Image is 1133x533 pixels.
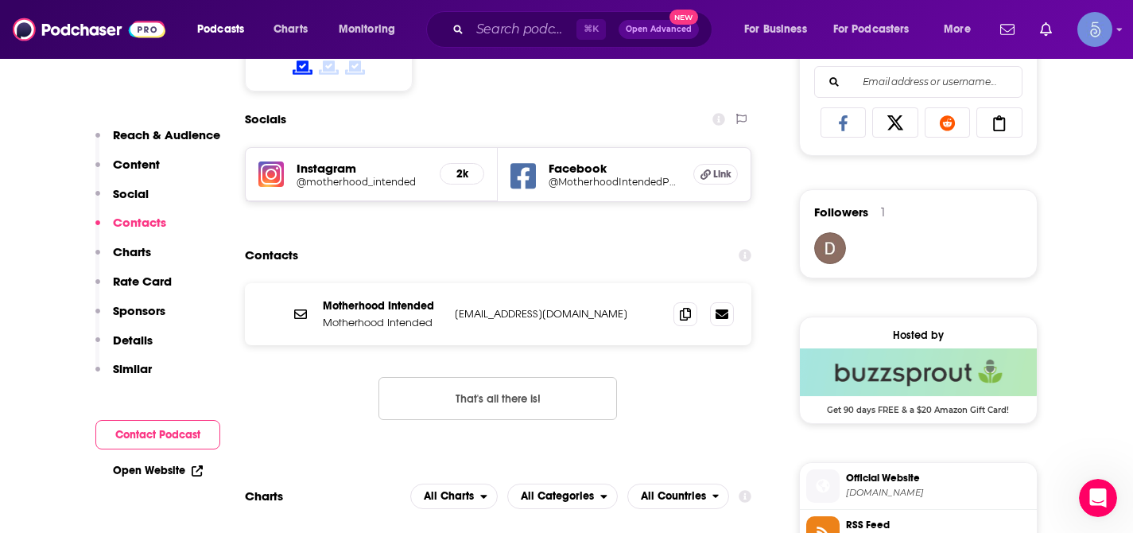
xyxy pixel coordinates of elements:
span: All Categories [521,491,594,502]
span: ⌘ K [576,19,606,40]
input: Search podcasts, credits, & more... [470,17,576,42]
h5: 2k [453,167,471,181]
a: Show notifications dropdown [994,16,1021,43]
button: Sponsors [95,303,165,333]
span: Open Advanced [626,25,692,33]
button: open menu [823,17,933,42]
button: Open AdvancedNew [619,20,699,39]
button: Social [95,186,149,216]
h2: Charts [245,488,283,504]
img: Buzzsprout Deal: Get 90 days FREE & a $20 Amazon Gift Card! [800,348,1037,396]
iframe: Intercom live chat [1079,479,1117,517]
p: Sponsors [113,303,165,318]
button: open menu [328,17,416,42]
button: Rate Card [95,274,172,303]
p: Rate Card [113,274,172,289]
a: Share on Facebook [821,107,867,138]
p: Social [113,186,149,201]
p: [EMAIL_ADDRESS][DOMAIN_NAME] [455,307,662,321]
button: open menu [933,17,991,42]
a: Buzzsprout Deal: Get 90 days FREE & a $20 Amazon Gift Card! [800,348,1037,414]
div: Search podcasts, credits, & more... [441,11,728,48]
button: open menu [186,17,265,42]
span: Official Website [846,471,1030,485]
button: Charts [95,244,151,274]
span: Monitoring [339,18,395,41]
div: 1 [881,205,885,220]
span: All Charts [424,491,474,502]
img: dreamsarentmadeof55 [814,232,846,264]
span: Followers [814,204,868,220]
p: Motherhood Intended [323,316,442,329]
button: Reach & Audience [95,127,220,157]
h2: Countries [627,484,730,509]
h5: Facebook [549,161,681,176]
img: Podchaser - Follow, Share and Rate Podcasts [13,14,165,45]
a: Copy Link [976,107,1022,138]
a: Open Website [113,464,203,477]
span: Charts [274,18,308,41]
h2: Contacts [245,240,298,270]
span: For Business [744,18,807,41]
button: Similar [95,361,152,391]
span: Get 90 days FREE & a $20 Amazon Gift Card! [800,396,1037,415]
p: Similar [113,361,152,376]
input: Email address or username... [828,67,1009,97]
h5: Instagram [297,161,428,176]
button: Contacts [95,215,166,244]
button: Show profile menu [1077,12,1112,47]
a: @motherhood_intended [297,176,428,188]
a: @MotherhoodIntendedPodcast [549,176,681,188]
a: Link [693,164,738,185]
button: open menu [410,484,498,509]
span: anchor.fm [846,487,1030,499]
span: More [944,18,971,41]
h2: Platforms [410,484,498,509]
p: Details [113,333,153,348]
a: Show notifications dropdown [1034,16,1058,43]
a: Charts [263,17,317,42]
span: RSS Feed [846,518,1030,532]
p: Charts [113,244,151,259]
button: Details [95,333,153,362]
p: Motherhood Intended [323,299,442,313]
button: open menu [627,484,730,509]
img: iconImage [258,161,284,187]
button: open menu [507,484,618,509]
span: For Podcasters [833,18,910,41]
p: Contacts [113,215,166,230]
button: open menu [733,17,827,42]
div: Hosted by [800,329,1037,342]
img: User Profile [1077,12,1112,47]
p: Reach & Audience [113,127,220,142]
h2: Categories [507,484,618,509]
span: Logged in as Spiral5-G1 [1077,12,1112,47]
button: Nothing here. [378,377,617,420]
button: Content [95,157,160,186]
a: Share on Reddit [925,107,971,138]
span: New [669,10,698,25]
button: Contact Podcast [95,420,220,449]
a: Official Website[DOMAIN_NAME] [806,469,1030,503]
span: Link [713,168,731,181]
a: Share on X/Twitter [872,107,918,138]
h2: Socials [245,104,286,134]
div: Search followers [814,66,1022,98]
p: Content [113,157,160,172]
span: Podcasts [197,18,244,41]
span: All Countries [641,491,706,502]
